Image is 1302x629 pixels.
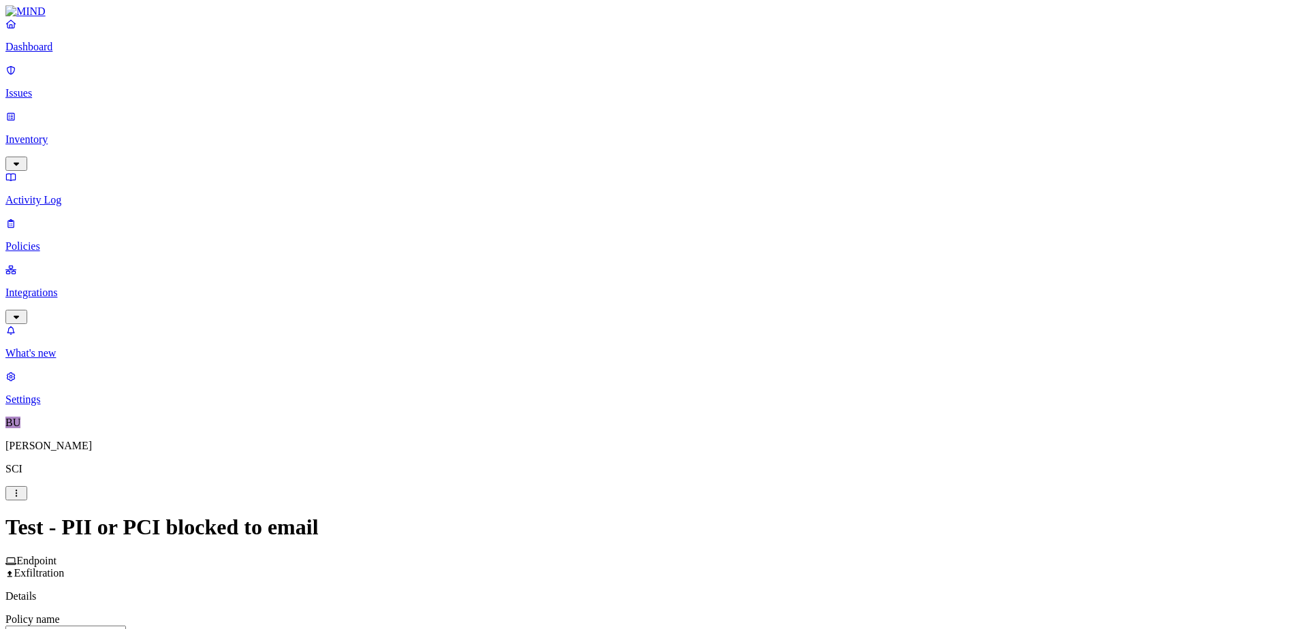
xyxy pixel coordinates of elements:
[5,324,1297,359] a: What's new
[5,18,1297,53] a: Dashboard
[5,171,1297,206] a: Activity Log
[5,347,1297,359] p: What's new
[5,287,1297,299] p: Integrations
[5,194,1297,206] p: Activity Log
[5,440,1297,452] p: [PERSON_NAME]
[5,64,1297,99] a: Issues
[5,240,1297,253] p: Policies
[5,590,1297,602] p: Details
[5,515,1297,540] h1: Test - PII or PCI blocked to email
[5,555,1297,567] div: Endpoint
[5,87,1297,99] p: Issues
[5,567,1297,579] div: Exfiltration
[5,133,1297,146] p: Inventory
[5,110,1297,169] a: Inventory
[5,370,1297,406] a: Settings
[5,263,1297,322] a: Integrations
[5,393,1297,406] p: Settings
[5,613,60,625] label: Policy name
[5,41,1297,53] p: Dashboard
[5,463,1297,475] p: SCI
[5,217,1297,253] a: Policies
[5,5,46,18] img: MIND
[5,5,1297,18] a: MIND
[5,417,20,428] span: BU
